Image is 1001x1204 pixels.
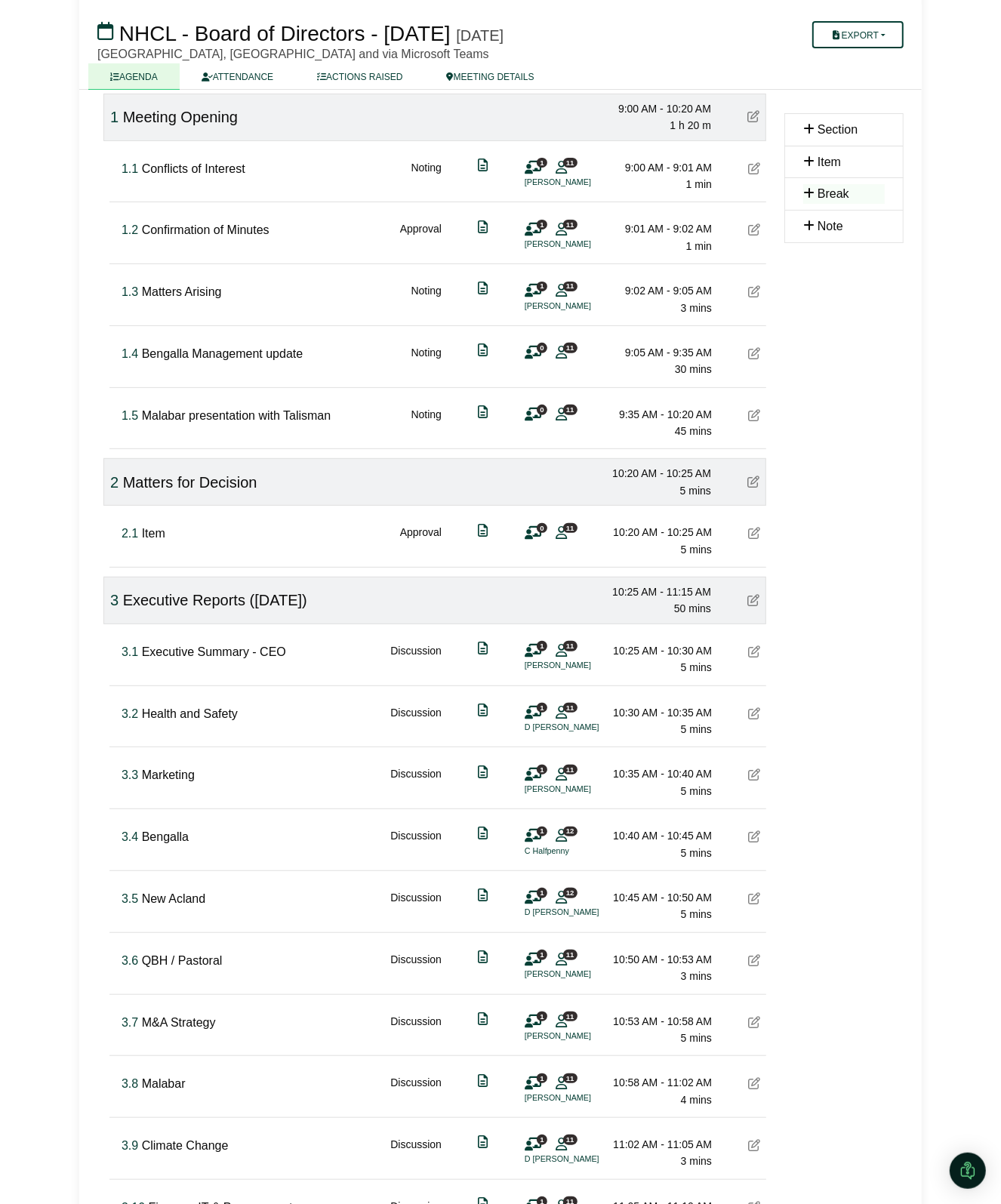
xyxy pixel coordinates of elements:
[606,889,712,906] div: 10:45 AM - 10:50 AM
[605,100,711,117] div: 9:00 AM - 10:20 AM
[295,63,424,90] a: ACTIONS RAISED
[563,282,577,291] span: 11
[122,645,138,658] span: Click to fine tune number
[537,1135,547,1144] span: 1
[390,704,442,738] div: Discussion
[537,1073,547,1083] span: 1
[122,707,138,720] span: Click to fine tune number
[122,1016,138,1029] span: Click to fine tune number
[674,602,711,614] span: 50 mins
[681,543,712,556] span: 5 mins
[818,187,849,200] span: Break
[122,347,138,360] span: Click to fine tune number
[390,765,442,799] div: Discussion
[142,645,286,658] span: Executive Summary - CEO
[400,220,442,254] div: Approval
[606,159,712,176] div: 9:00 AM - 9:01 AM
[400,524,442,558] div: Approval
[681,302,712,314] span: 3 mins
[97,48,489,60] span: [GEOGRAPHIC_DATA], [GEOGRAPHIC_DATA] and via Microsoft Teams
[681,1032,712,1044] span: 5 mins
[122,409,138,422] span: Click to fine tune number
[606,704,712,721] div: 10:30 AM - 10:35 AM
[122,527,138,540] span: Click to fine tune number
[681,723,712,735] span: 5 mins
[525,721,638,734] li: D [PERSON_NAME]
[456,26,504,45] div: [DATE]
[525,845,638,858] li: C Halfpenny
[122,162,138,175] span: Click to fine tune number
[675,425,712,437] span: 45 mins
[525,1030,638,1042] li: [PERSON_NAME]
[537,158,547,168] span: 1
[537,523,547,533] span: 0
[123,474,257,491] span: Matters for Decision
[110,109,119,125] span: Click to fine tune number
[606,282,712,299] div: 9:02 AM - 9:05 AM
[686,178,712,190] span: 1 min
[681,970,712,982] span: 3 mins
[525,300,638,313] li: [PERSON_NAME]
[411,344,442,378] div: Noting
[119,22,451,45] span: NHCL - Board of Directors - [DATE]
[142,1077,186,1090] span: Malabar
[606,1074,712,1091] div: 10:58 AM - 11:02 AM
[681,1094,712,1106] span: 4 mins
[606,524,712,540] div: 10:20 AM - 10:25 AM
[123,592,307,608] span: Executive Reports ([DATE])
[563,343,577,353] span: 11
[390,642,442,676] div: Discussion
[537,220,547,229] span: 1
[563,523,577,533] span: 11
[681,908,712,920] span: 5 mins
[563,405,577,414] span: 11
[122,285,138,298] span: Click to fine tune number
[563,765,577,774] span: 11
[525,238,638,251] li: [PERSON_NAME]
[563,703,577,713] span: 11
[563,950,577,959] span: 11
[142,830,189,843] span: Bengalla
[525,1153,638,1166] li: D [PERSON_NAME]
[142,347,303,360] span: Bengalla Management update
[142,527,165,540] span: Item
[122,1139,138,1152] span: Click to fine tune number
[818,123,858,136] span: Section
[606,827,712,844] div: 10:40 AM - 10:45 AM
[605,465,711,482] div: 10:20 AM - 10:25 AM
[681,1155,712,1167] span: 3 mins
[606,220,712,237] div: 9:01 AM - 9:02 AM
[681,785,712,797] span: 5 mins
[606,951,712,968] div: 10:50 AM - 10:53 AM
[122,223,138,236] span: Click to fine tune number
[142,768,195,781] span: Marketing
[88,63,180,90] a: AGENDA
[606,642,712,659] div: 10:25 AM - 10:30 AM
[142,223,269,236] span: Confirmation of Minutes
[537,888,547,898] span: 1
[563,158,577,168] span: 11
[681,661,712,673] span: 5 mins
[390,889,442,923] div: Discussion
[537,405,547,414] span: 0
[537,343,547,353] span: 0
[670,119,711,131] span: 1 h 20 m
[390,1013,442,1047] div: Discussion
[110,474,119,491] span: Click to fine tune number
[525,1092,638,1104] li: [PERSON_NAME]
[142,1016,216,1029] span: M&A Strategy
[142,954,223,967] span: QBH / Pastoral
[180,63,295,90] a: ATTENDANCE
[525,659,638,672] li: [PERSON_NAME]
[142,162,245,175] span: Conflicts of Interest
[122,830,138,843] span: Click to fine tune number
[563,1135,577,1144] span: 11
[950,1153,986,1189] div: Open Intercom Messenger
[563,1073,577,1083] span: 11
[818,220,843,232] span: Note
[606,344,712,361] div: 9:05 AM - 9:35 AM
[537,1012,547,1021] span: 1
[681,847,712,859] span: 5 mins
[123,109,238,125] span: Meeting Opening
[525,176,638,189] li: [PERSON_NAME]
